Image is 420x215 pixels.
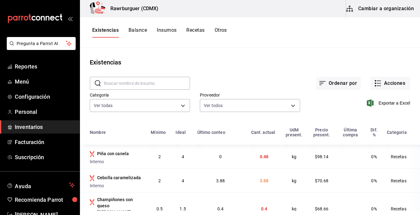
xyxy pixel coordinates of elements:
[94,102,113,109] span: Ver todas
[15,93,75,101] span: Configuración
[157,206,163,211] span: 0.5
[90,159,143,165] div: Interno
[340,127,361,137] div: Última compra
[315,178,329,183] span: $70.68
[182,178,184,183] span: 4
[157,27,176,38] button: Insumos
[383,145,420,168] td: Recetas
[260,154,269,159] span: 0.48
[15,77,75,86] span: Menú
[371,178,377,183] span: 0%
[186,27,204,38] button: Recetas
[105,5,158,12] h3: Rawrburguer (CDMX)
[92,27,119,38] button: Existencias
[90,93,190,97] label: Categoría
[129,27,147,38] button: Balance
[15,153,75,161] span: Suscripción
[104,77,190,89] input: Buscar nombre de insumo
[281,168,307,192] td: kg
[180,206,186,211] span: 1.5
[370,77,410,90] button: Acciones
[369,127,379,137] div: Dif. %
[315,206,329,211] span: $68.66
[15,62,75,71] span: Reportes
[15,196,75,204] span: Recomienda Parrot
[316,77,361,90] button: Ordenar por
[260,178,269,183] span: 3.88
[15,138,75,146] span: Facturación
[68,16,73,21] button: open_drawer_menu
[15,108,75,116] span: Personal
[281,145,307,168] td: kg
[151,130,166,135] div: Mínimo
[97,175,141,181] div: Cebolla caramelizada
[371,206,377,211] span: 0%
[387,130,406,135] div: Categoría
[176,130,186,135] div: Ideal
[92,27,227,38] div: navigation tabs
[285,127,304,137] div: UdM present.
[182,154,184,159] span: 4
[383,168,420,192] td: Recetas
[90,199,95,205] svg: Insumo producido
[15,123,75,131] span: Inventarios
[7,37,76,50] button: Pregunta a Parrot AI
[15,181,67,189] span: Ayuda
[90,175,95,181] svg: Insumo producido
[251,130,275,135] div: Cant. actual
[315,154,329,159] span: $98.14
[215,27,227,38] button: Otros
[158,178,161,183] span: 2
[4,45,76,51] a: Pregunta a Parrot AI
[90,58,121,67] div: Existencias
[200,93,300,97] label: Proveedor
[261,206,267,211] span: 0.4
[197,130,225,135] div: Último conteo
[90,183,143,189] div: Interno
[204,102,223,109] span: Ver todos
[216,178,225,183] span: 3.88
[368,99,410,107] button: Exportar a Excel
[97,151,129,157] div: Piña con canela
[217,206,224,211] span: 0.4
[97,196,143,215] div: Champiñones con queso [PERSON_NAME]
[90,151,95,157] svg: Insumo producido
[311,127,332,137] div: Precio present.
[17,40,66,47] span: Pregunta a Parrot AI
[158,154,161,159] span: 2
[90,130,106,135] div: Nombre
[219,154,222,159] span: 0
[371,154,377,159] span: 0%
